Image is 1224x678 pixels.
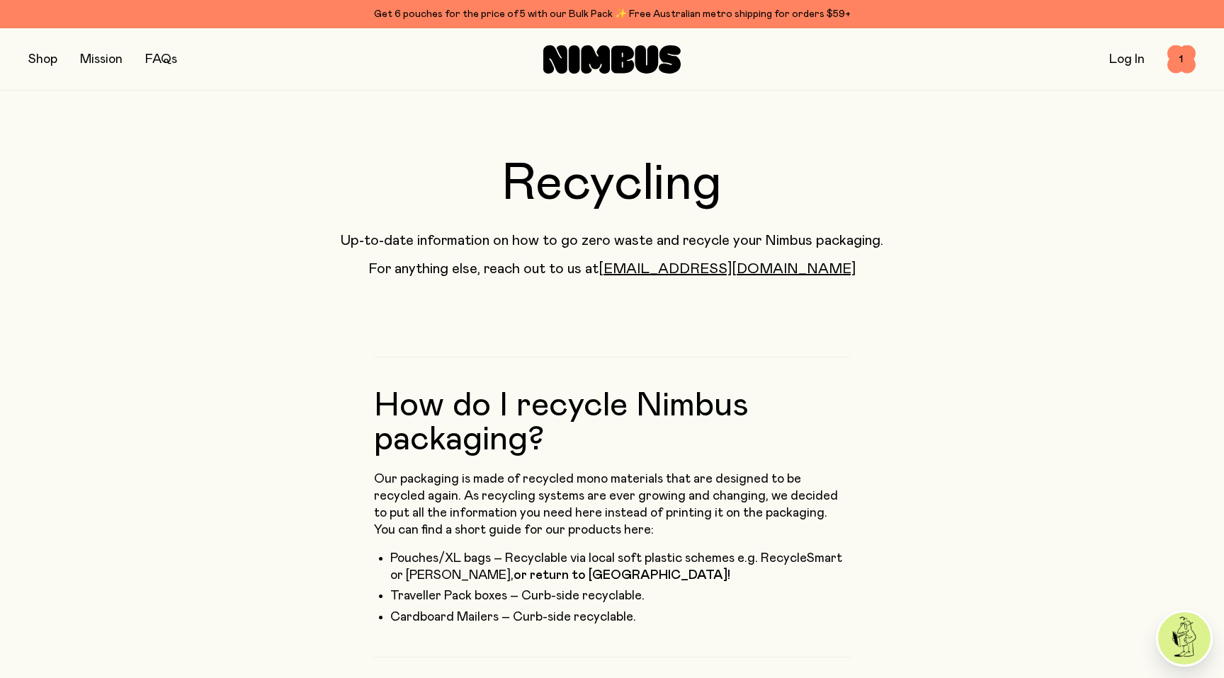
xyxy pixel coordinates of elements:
[390,609,851,626] li: Cardboard Mailers – Curb-side recyclable.
[514,569,730,582] strong: or return to [GEOGRAPHIC_DATA]!
[28,159,1196,209] h1: Recycling
[374,357,850,456] h2: How do I recycle Nimbus packaging?
[28,6,1196,23] div: Get 6 pouches for the price of 5 with our Bulk Pack ✨ Free Australian metro shipping for orders $59+
[1158,612,1211,665] img: agent
[28,232,1196,249] p: Up-to-date information on how to go zero waste and recycle your Nimbus packaging.
[1167,45,1196,74] button: 1
[390,550,851,584] li: Pouches/XL bags – Recyclable via local soft plastic schemes e.g. RecycleSmart or [PERSON_NAME],
[28,260,1196,277] p: For anything else, reach out to us at
[1109,53,1145,66] a: Log In
[374,471,850,539] p: Our packaging is made of recycled mono materials that are designed to be recycled again. As recyc...
[80,53,123,66] a: Mission
[599,262,856,276] a: [EMAIL_ADDRESS][DOMAIN_NAME]
[390,587,851,604] li: Traveller Pack boxes – Curb-side recyclable.
[145,53,177,66] a: FAQs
